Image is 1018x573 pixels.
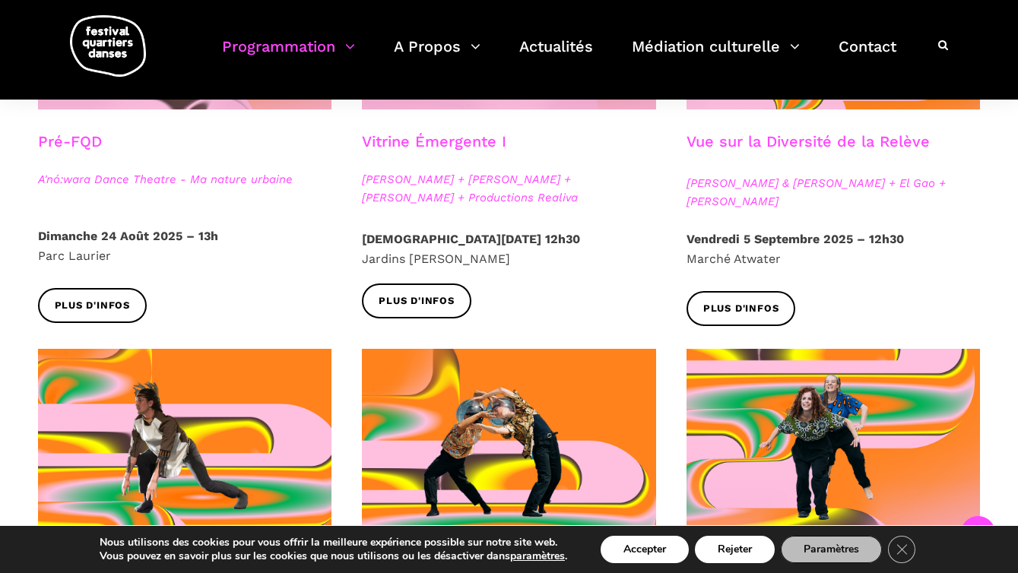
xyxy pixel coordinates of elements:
a: Contact [839,33,896,78]
strong: Dimanche 24 Août 2025 – 13h [38,229,218,243]
a: Plus d'infos [687,291,796,325]
span: A'nó:wara Dance Theatre - Ma nature urbaine [38,170,332,188]
a: Programmation [222,33,355,78]
button: Paramètres [781,536,882,563]
p: Jardins [PERSON_NAME] [362,230,656,268]
span: Plus d'infos [703,301,779,317]
a: Plus d'infos [362,283,471,318]
span: Plus d'infos [55,298,131,314]
p: Nous utilisons des cookies pour vous offrir la meilleure expérience possible sur notre site web. [100,536,567,549]
h3: Vitrine Émergente I [362,132,506,170]
a: Médiation culturelle [632,33,800,78]
span: Plus d'infos [379,293,455,309]
span: [PERSON_NAME] & [PERSON_NAME] + El Gao + [PERSON_NAME] [687,174,981,211]
h3: Vue sur la Diversité de la Relève [687,132,930,170]
strong: [DEMOGRAPHIC_DATA][DATE] 12h30 [362,232,580,246]
button: Accepter [601,536,689,563]
button: Close GDPR Cookie Banner [888,536,915,563]
a: A Propos [394,33,480,78]
p: Vous pouvez en savoir plus sur les cookies que nous utilisons ou les désactiver dans . [100,549,567,563]
button: Rejeter [695,536,775,563]
h3: Pré-FQD [38,132,102,170]
strong: Vendredi 5 Septembre 2025 – 12h30 [687,232,904,246]
img: logo-fqd-med [70,15,146,77]
p: Marché Atwater [687,230,981,268]
button: paramètres [510,549,565,563]
a: Plus d'infos [38,288,147,322]
span: [PERSON_NAME] + [PERSON_NAME] + [PERSON_NAME] + Productions Realiva [362,170,656,207]
p: Parc Laurier [38,226,332,265]
a: Actualités [519,33,593,78]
